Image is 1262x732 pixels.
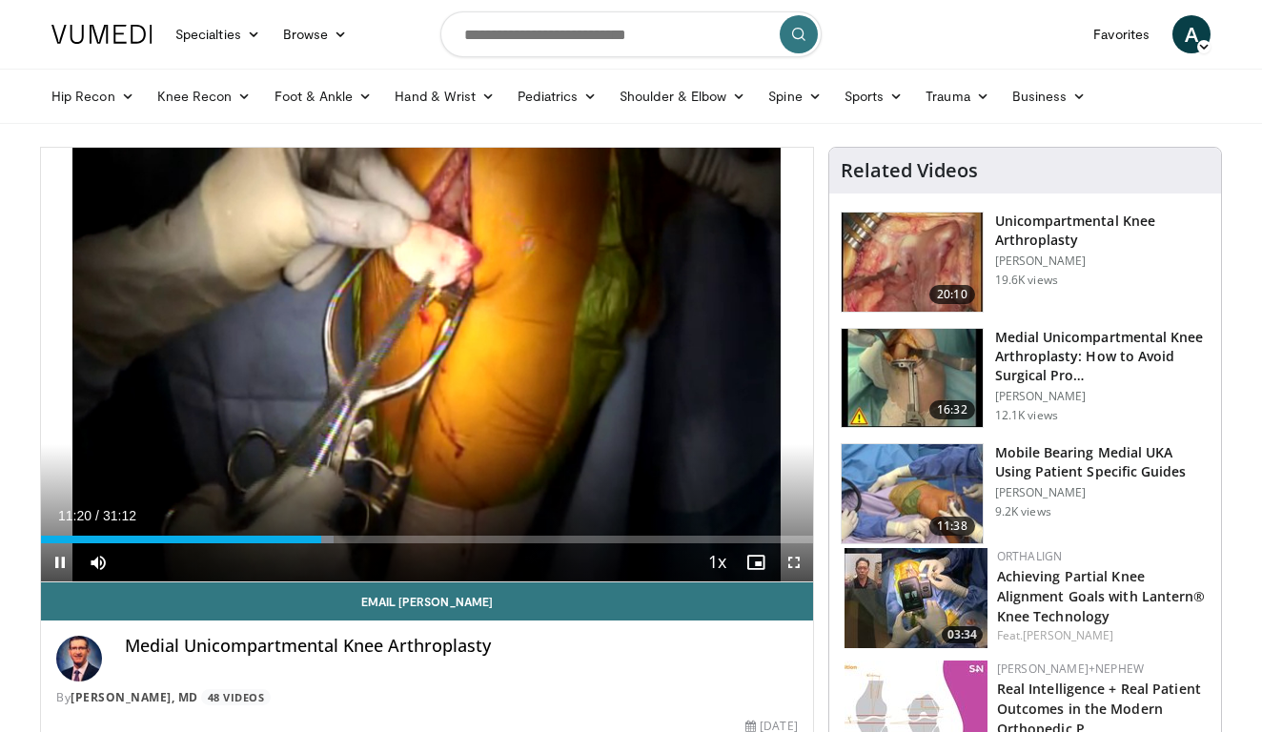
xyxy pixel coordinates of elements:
input: Search topics, interventions [440,11,822,57]
p: 19.6K views [995,273,1058,288]
span: 16:32 [929,400,975,419]
a: 48 Videos [201,689,271,705]
a: 20:10 Unicompartmental Knee Arthroplasty [PERSON_NAME] 19.6K views [841,212,1210,313]
a: Spine [757,77,832,115]
span: / [95,508,99,523]
a: A [1172,15,1211,53]
div: Progress Bar [41,536,813,543]
a: Browse [272,15,359,53]
a: [PERSON_NAME], MD [71,689,198,705]
a: Email [PERSON_NAME] [41,582,813,620]
img: 316317_0000_1.png.150x105_q85_crop-smart_upscale.jpg [842,444,983,543]
h3: Unicompartmental Knee Arthroplasty [995,212,1210,250]
a: Shoulder & Elbow [608,77,757,115]
p: [PERSON_NAME] [995,389,1210,404]
a: 11:38 Mobile Bearing Medial UKA Using Patient Specific Guides [PERSON_NAME] 9.2K views [841,443,1210,544]
a: Pediatrics [506,77,608,115]
a: 16:32 Medial Unicompartmental Knee Arthroplasty: How to Avoid Surgical Pro… [PERSON_NAME] 12.1K v... [841,328,1210,429]
h3: Mobile Bearing Medial UKA Using Patient Specific Guides [995,443,1210,481]
button: Mute [79,543,117,581]
h4: Related Videos [841,159,978,182]
a: Specialties [164,15,272,53]
img: Avatar [56,636,102,681]
a: Business [1001,77,1098,115]
h3: Medial Unicompartmental Knee Arthroplasty: How to Avoid Surgical Pro… [995,328,1210,385]
span: 11:20 [58,508,92,523]
a: Favorites [1082,15,1161,53]
button: Playback Rate [699,543,737,581]
img: ZdWCH7dOnnmQ9vqn5hMDoxOmdtO6xlQD_1.150x105_q85_crop-smart_upscale.jpg [842,329,983,428]
div: Feat. [997,627,1206,644]
a: OrthAlign [997,548,1063,564]
a: Trauma [914,77,1001,115]
p: [PERSON_NAME] [995,254,1210,269]
h4: Medial Unicompartmental Knee Arthroplasty [125,636,798,657]
a: 03:34 [845,548,987,648]
p: 9.2K views [995,504,1051,519]
img: e169f474-c5d3-4653-a278-c0996aadbacb.150x105_q85_crop-smart_upscale.jpg [845,548,987,648]
video-js: Video Player [41,148,813,582]
a: Knee Recon [146,77,263,115]
span: 03:34 [942,626,983,643]
img: VuMedi Logo [51,25,153,44]
img: whit_3.png.150x105_q85_crop-smart_upscale.jpg [842,213,983,312]
p: [PERSON_NAME] [995,485,1210,500]
button: Enable picture-in-picture mode [737,543,775,581]
div: By [56,689,798,706]
a: [PERSON_NAME]+Nephew [997,661,1144,677]
a: Hand & Wrist [383,77,506,115]
a: Sports [833,77,915,115]
span: 31:12 [103,508,136,523]
span: 11:38 [929,517,975,536]
a: [PERSON_NAME] [1023,627,1113,643]
button: Fullscreen [775,543,813,581]
a: Hip Recon [40,77,146,115]
a: Achieving Partial Knee Alignment Goals with Lantern® Knee Technology [997,567,1206,625]
span: 20:10 [929,285,975,304]
button: Pause [41,543,79,581]
p: 12.1K views [995,408,1058,423]
a: Foot & Ankle [263,77,384,115]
